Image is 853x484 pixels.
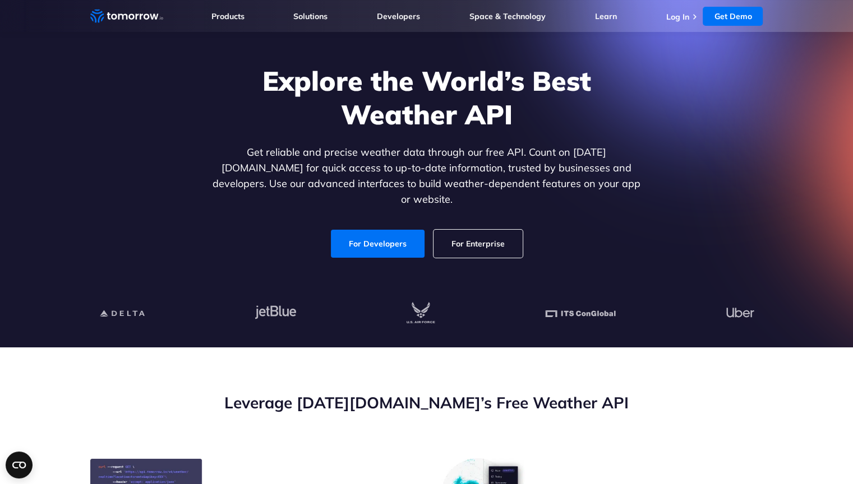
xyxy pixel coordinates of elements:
[434,230,523,258] a: For Enterprise
[210,64,643,131] h1: Explore the World’s Best Weather API
[6,452,33,478] button: Open CMP widget
[666,12,689,22] a: Log In
[703,7,763,26] a: Get Demo
[210,145,643,207] p: Get reliable and precise weather data through our free API. Count on [DATE][DOMAIN_NAME] for quic...
[90,392,763,413] h2: Leverage [DATE][DOMAIN_NAME]’s Free Weather API
[331,230,425,258] a: For Developers
[293,11,328,21] a: Solutions
[469,11,546,21] a: Space & Technology
[377,11,420,21] a: Developers
[90,8,163,25] a: Home link
[595,11,617,21] a: Learn
[211,11,245,21] a: Products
